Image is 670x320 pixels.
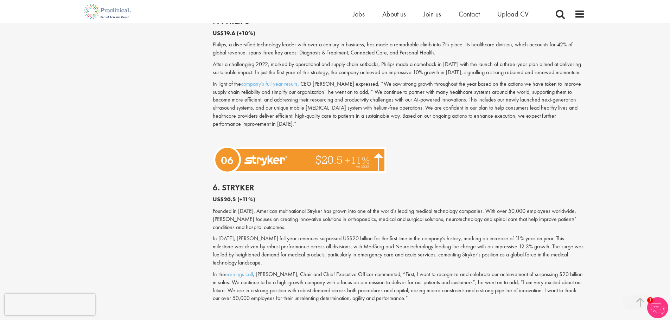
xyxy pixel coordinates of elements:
[213,41,585,57] p: Philips, a diversified technology leader with over a century in business, has made a remarkable c...
[213,60,585,77] p: After a challenging 2022, marked by operational and supply chain setbacks, Philips made a comebac...
[382,9,406,19] a: About us
[213,235,585,267] p: In [DATE], [PERSON_NAME] full year revenues surpassed US$20 billion for the first time in the com...
[5,294,95,315] iframe: reCAPTCHA
[459,9,480,19] a: Contact
[213,183,585,192] h2: 6. Stryker
[213,207,585,231] p: Founded in [DATE], American multinational Stryker has grown into one of the world's leading medic...
[647,297,668,318] img: Chatbot
[225,270,253,278] a: earnings call
[213,196,255,203] b: US$20.5 (+11%)
[353,9,365,19] a: Jobs
[241,80,298,87] a: company’s full year results
[647,297,653,303] span: 1
[497,9,529,19] a: Upload CV
[213,17,585,26] h2: 7. Philips
[213,30,255,37] b: US$19.6 (+10%)
[423,9,441,19] a: Join us
[213,80,585,128] p: In light of the , CEO [PERSON_NAME] expressed, “We saw strong growth throughout the year based on...
[213,270,585,302] p: In the , [PERSON_NAME], Chair and Chief Executive Officer commented, “First, I want to recognize ...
